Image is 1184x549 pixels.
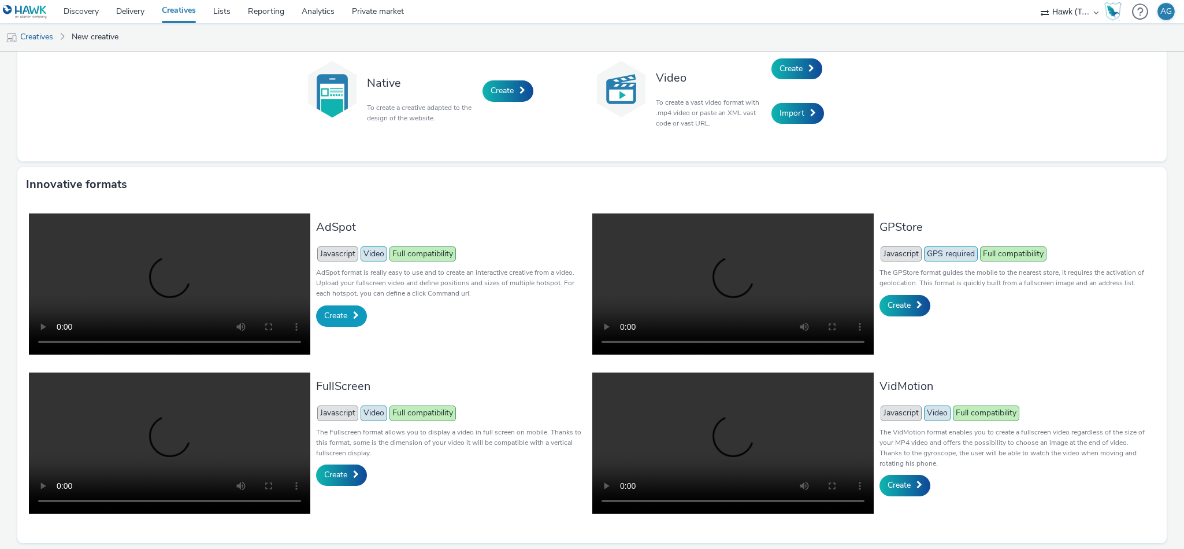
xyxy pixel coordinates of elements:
[656,70,766,86] h3: Video
[879,219,1149,235] h3: GPStore
[316,305,367,326] a: Create
[317,406,358,421] span: Javascript
[316,427,586,458] p: The Fullscreen format allows you to display a video in full screen on mobile. Thanks to this form...
[924,246,978,261] span: GPS required
[780,63,803,74] span: Create
[1104,2,1126,21] a: Hawk Academy
[303,60,361,118] img: native.svg
[980,246,1046,261] span: Full compatibility
[879,267,1149,288] p: The GPStore format guides the mobile to the nearest store, it requires the activation of geolocat...
[592,60,650,118] img: video.svg
[1160,3,1172,20] div: AG
[26,176,127,193] h3: Innovative formats
[317,246,358,261] span: Javascript
[389,406,456,421] span: Full compatibility
[888,300,911,311] span: Create
[771,58,822,79] a: Create
[324,469,347,480] span: Create
[361,246,387,261] span: Video
[879,295,930,316] a: Create
[482,80,533,101] a: Create
[367,75,477,91] h3: Native
[780,108,804,119] span: Import
[316,378,586,394] h3: FullScreen
[491,85,514,96] span: Create
[771,103,824,124] a: Import
[656,97,766,128] p: To create a vast video format with .mp4 video or paste an XML vast code or vast URL.
[879,475,930,496] a: Create
[367,102,477,123] p: To create a creative adapted to the design of the website.
[879,427,1149,469] p: The VidMotion format enables you to create a fullscreen video regardless of the size of your MP4 ...
[66,23,124,51] a: New creative
[316,267,586,299] p: AdSpot format is really easy to use and to create an interactive creative from a video. Upload yo...
[316,465,367,485] a: Create
[881,406,922,421] span: Javascript
[888,480,911,491] span: Create
[6,32,17,43] img: mobile
[316,219,586,235] h3: AdSpot
[953,406,1019,421] span: Full compatibility
[879,378,1149,394] h3: VidMotion
[881,246,922,261] span: Javascript
[3,5,47,19] img: undefined Logo
[1104,2,1122,21] img: Hawk Academy
[361,406,387,421] span: Video
[924,406,951,421] span: Video
[324,310,347,321] span: Create
[389,246,456,261] span: Full compatibility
